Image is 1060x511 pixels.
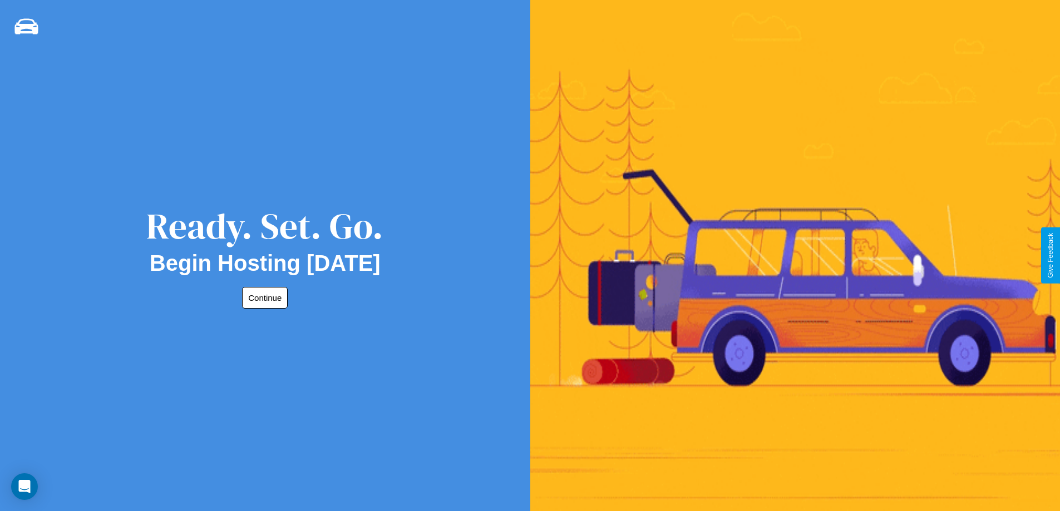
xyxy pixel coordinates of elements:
button: Continue [242,287,288,309]
div: Ready. Set. Go. [146,201,383,251]
h2: Begin Hosting [DATE] [150,251,381,276]
div: Open Intercom Messenger [11,473,38,500]
div: Give Feedback [1047,233,1054,278]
